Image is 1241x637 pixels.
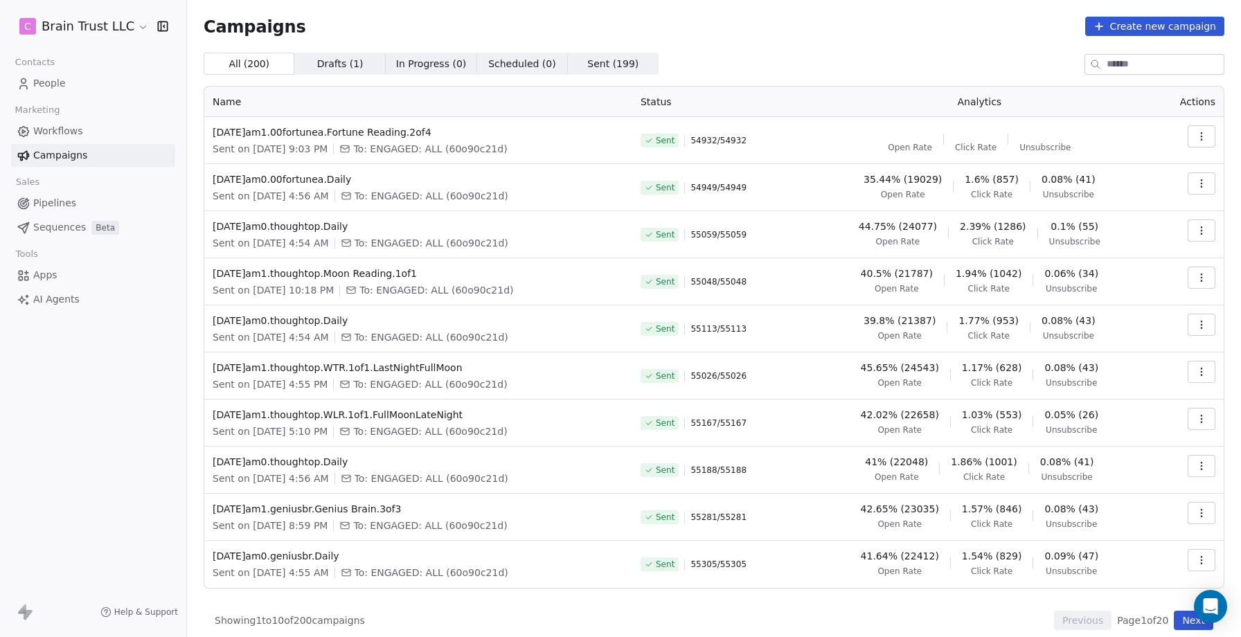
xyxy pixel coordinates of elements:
[1046,519,1097,530] span: Unsubscribe
[690,229,747,240] span: 55059 / 55059
[11,144,175,167] a: Campaigns
[213,172,624,186] span: [DATE]am0.00fortunea.Daily
[690,465,747,476] span: 55188 / 55188
[1174,611,1213,630] button: Next
[213,566,329,580] span: Sent on [DATE] 4:55 AM
[888,142,932,153] span: Open Rate
[1046,566,1097,577] span: Unsubscribe
[1054,611,1111,630] button: Previous
[213,283,334,297] span: Sent on [DATE] 10:18 PM
[960,219,1026,233] span: 2.39% (1286)
[1040,455,1094,469] span: 0.08% (41)
[861,408,939,422] span: 42.02% (22658)
[33,292,80,307] span: AI Agents
[1046,424,1097,436] span: Unsubscribe
[656,559,675,570] span: Sent
[864,314,936,328] span: 39.8% (21387)
[1085,17,1224,36] button: Create new campaign
[877,330,922,341] span: Open Rate
[1044,502,1098,516] span: 0.08% (43)
[1043,330,1094,341] span: Unsubscribe
[656,512,675,523] span: Sent
[11,216,175,239] a: SequencesBeta
[488,57,556,71] span: Scheduled ( 0 )
[971,424,1012,436] span: Click Rate
[353,377,507,391] span: To: ENGAGED: ALL (60o90c21d)
[962,502,1022,516] span: 1.57% (846)
[213,377,328,391] span: Sent on [DATE] 4:55 PM
[355,472,508,485] span: To: ENGAGED: ALL (60o90c21d)
[355,330,508,344] span: To: ENGAGED: ALL (60o90c21d)
[656,229,675,240] span: Sent
[656,418,675,429] span: Sent
[958,314,1019,328] span: 1.77% (953)
[213,236,329,250] span: Sent on [DATE] 4:54 AM
[11,192,175,215] a: Pipelines
[9,100,66,120] span: Marketing
[1051,219,1098,233] span: 0.1% (55)
[33,220,86,235] span: Sequences
[951,455,1017,469] span: 1.86% (1001)
[690,135,747,146] span: 54932 / 54932
[1046,377,1097,388] span: Unsubscribe
[690,512,747,523] span: 55281 / 55281
[213,472,329,485] span: Sent on [DATE] 4:56 AM
[213,314,624,328] span: [DATE]am0.thoughtop.Daily
[965,172,1019,186] span: 1.6% (857)
[690,418,747,429] span: 55167 / 55167
[656,465,675,476] span: Sent
[355,566,508,580] span: To: ENGAGED: ALL (60o90c21d)
[1044,549,1098,563] span: 0.09% (47)
[213,424,328,438] span: Sent on [DATE] 5:10 PM
[1044,267,1098,280] span: 0.06% (34)
[213,219,624,233] span: [DATE]am0.thoughtop.Daily
[875,283,919,294] span: Open Rate
[1046,283,1097,294] span: Unsubscribe
[11,120,175,143] a: Workflows
[10,244,44,264] span: Tools
[962,408,1022,422] span: 1.03% (553)
[877,519,922,530] span: Open Rate
[1043,189,1094,200] span: Unsubscribe
[204,17,306,36] span: Campaigns
[213,502,624,516] span: [DATE]am1.geniusbr.Genius Brain.3of3
[861,267,933,280] span: 40.5% (21787)
[10,172,46,192] span: Sales
[1154,87,1224,117] th: Actions
[100,607,178,618] a: Help & Support
[1042,172,1096,186] span: 0.08% (41)
[963,472,1005,483] span: Click Rate
[587,57,639,71] span: Sent ( 199 )
[956,267,1021,280] span: 1.94% (1042)
[1117,613,1168,627] span: Page 1 of 20
[1044,408,1098,422] span: 0.05% (26)
[861,502,939,516] span: 42.65% (23035)
[690,276,747,287] span: 55048 / 55048
[632,87,805,117] th: Status
[24,19,31,33] span: C
[213,519,328,532] span: Sent on [DATE] 8:59 PM
[396,57,467,71] span: In Progress ( 0 )
[1044,361,1098,375] span: 0.08% (43)
[656,276,675,287] span: Sent
[215,613,365,627] span: Showing 1 to 10 of 200 campaigns
[213,408,624,422] span: [DATE]am1.thoughtop.WLR.1of1.FullMoonLateNight
[42,17,134,35] span: Brain Trust LLC
[353,519,507,532] span: To: ENGAGED: ALL (60o90c21d)
[317,57,364,71] span: Drafts ( 1 )
[861,549,939,563] span: 41.64% (22412)
[33,76,66,91] span: People
[213,361,624,375] span: [DATE]am1.thoughtop.WTR.1of1.LastNightFullMoon
[213,125,624,139] span: [DATE]am1.00fortunea.Fortune Reading.2of4
[355,189,508,203] span: To: ENGAGED: ALL (60o90c21d)
[876,236,920,247] span: Open Rate
[859,219,937,233] span: 44.75% (24077)
[656,370,675,382] span: Sent
[656,135,675,146] span: Sent
[877,566,922,577] span: Open Rate
[33,124,83,138] span: Workflows
[690,559,747,570] span: 55305 / 55305
[971,566,1012,577] span: Click Rate
[11,288,175,311] a: AI Agents
[864,172,942,186] span: 35.44% (19029)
